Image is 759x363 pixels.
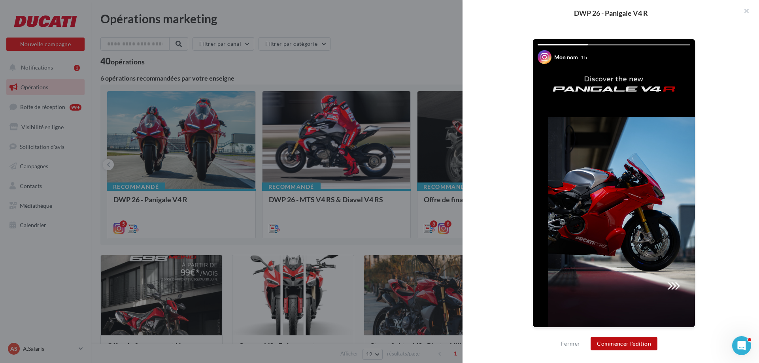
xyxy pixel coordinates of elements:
[732,336,751,355] iframe: Intercom live chat
[533,39,695,327] img: Your Instagram story preview
[581,54,587,61] div: 1 h
[558,339,583,348] button: Fermer
[532,327,695,338] div: La prévisualisation est non-contractuelle
[475,9,746,17] div: DWP 26 - Panigale V4 R
[591,337,657,350] button: Commencer l'édition
[554,53,578,61] div: Mon nom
